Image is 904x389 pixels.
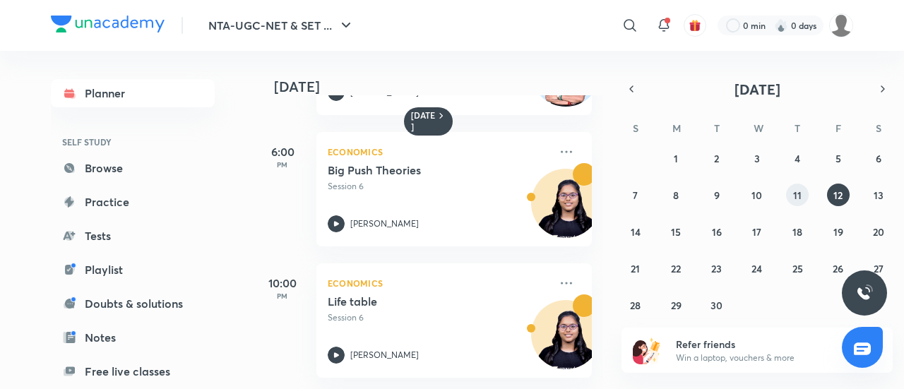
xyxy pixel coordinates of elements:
[631,225,641,239] abbr: September 14, 2025
[671,225,681,239] abbr: September 15, 2025
[867,257,890,280] button: September 27, 2025
[706,184,728,206] button: September 9, 2025
[328,294,504,309] h5: Life table
[712,225,722,239] abbr: September 16, 2025
[274,78,606,95] h4: [DATE]
[328,180,549,193] p: Session 6
[624,257,647,280] button: September 21, 2025
[624,294,647,316] button: September 28, 2025
[328,311,549,324] p: Session 6
[867,184,890,206] button: September 13, 2025
[774,18,788,32] img: streak
[51,222,215,250] a: Tests
[665,257,687,280] button: September 22, 2025
[711,262,722,275] abbr: September 23, 2025
[254,160,311,169] p: PM
[641,79,873,99] button: [DATE]
[786,147,809,169] button: September 4, 2025
[328,275,549,292] p: Economics
[786,184,809,206] button: September 11, 2025
[328,143,549,160] p: Economics
[746,220,768,243] button: September 17, 2025
[328,163,504,177] h5: Big Push Theories
[672,121,681,135] abbr: Monday
[51,188,215,216] a: Practice
[874,188,884,202] abbr: September 13, 2025
[746,257,768,280] button: September 24, 2025
[51,256,215,284] a: Playlist
[734,80,780,99] span: [DATE]
[532,308,600,376] img: Avatar
[665,220,687,243] button: September 15, 2025
[532,176,600,244] img: Avatar
[833,225,843,239] abbr: September 19, 2025
[665,294,687,316] button: September 29, 2025
[51,289,215,318] a: Doubts & solutions
[684,14,706,37] button: avatar
[867,220,890,243] button: September 20, 2025
[633,336,661,364] img: referral
[835,121,841,135] abbr: Friday
[829,13,853,37] img: Baani khurana
[51,357,215,385] a: Free live classes
[754,152,760,165] abbr: September 3, 2025
[630,299,641,312] abbr: September 28, 2025
[411,110,436,133] h6: [DATE]
[751,188,762,202] abbr: September 10, 2025
[876,121,881,135] abbr: Saturday
[671,299,682,312] abbr: September 29, 2025
[793,188,802,202] abbr: September 11, 2025
[867,147,890,169] button: September 6, 2025
[827,147,850,169] button: September 5, 2025
[827,184,850,206] button: September 12, 2025
[676,352,850,364] p: Win a laptop, vouchers & more
[624,220,647,243] button: September 14, 2025
[835,152,841,165] abbr: September 5, 2025
[665,184,687,206] button: September 8, 2025
[254,143,311,160] h5: 6:00
[51,323,215,352] a: Notes
[706,147,728,169] button: September 2, 2025
[624,184,647,206] button: September 7, 2025
[754,121,763,135] abbr: Wednesday
[795,121,800,135] abbr: Thursday
[856,285,873,301] img: ttu
[714,188,720,202] abbr: September 9, 2025
[710,299,722,312] abbr: September 30, 2025
[827,220,850,243] button: September 19, 2025
[689,19,701,32] img: avatar
[873,225,884,239] abbr: September 20, 2025
[752,225,761,239] abbr: September 17, 2025
[51,79,215,107] a: Planner
[706,257,728,280] button: September 23, 2025
[254,275,311,292] h5: 10:00
[792,225,802,239] abbr: September 18, 2025
[633,188,638,202] abbr: September 7, 2025
[714,121,720,135] abbr: Tuesday
[631,262,640,275] abbr: September 21, 2025
[665,147,687,169] button: September 1, 2025
[786,220,809,243] button: September 18, 2025
[751,262,762,275] abbr: September 24, 2025
[833,262,843,275] abbr: September 26, 2025
[51,130,215,154] h6: SELF STUDY
[706,220,728,243] button: September 16, 2025
[746,184,768,206] button: September 10, 2025
[676,337,850,352] h6: Refer friends
[714,152,719,165] abbr: September 2, 2025
[350,349,419,361] p: [PERSON_NAME]
[833,188,843,202] abbr: September 12, 2025
[51,16,165,32] img: Company Logo
[792,262,803,275] abbr: September 25, 2025
[200,11,363,40] button: NTA-UGC-NET & SET ...
[874,262,884,275] abbr: September 27, 2025
[706,294,728,316] button: September 30, 2025
[350,217,419,230] p: [PERSON_NAME]
[746,147,768,169] button: September 3, 2025
[671,262,681,275] abbr: September 22, 2025
[876,152,881,165] abbr: September 6, 2025
[633,121,638,135] abbr: Sunday
[51,154,215,182] a: Browse
[786,257,809,280] button: September 25, 2025
[254,292,311,300] p: PM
